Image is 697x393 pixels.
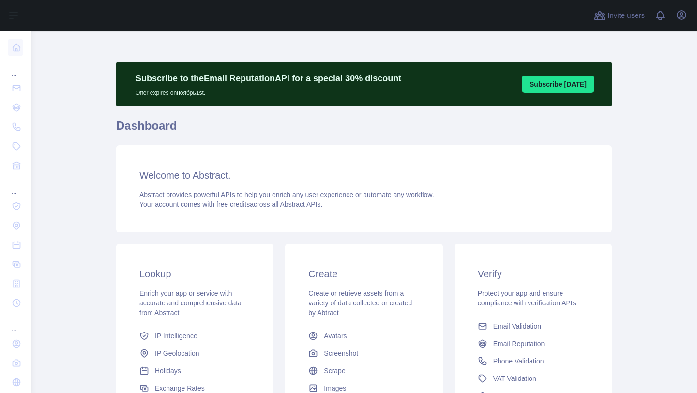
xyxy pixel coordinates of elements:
a: Scrape [304,362,423,379]
span: Screenshot [324,348,358,358]
p: Subscribe to the Email Reputation API for a special 30 % discount [136,72,401,85]
a: Email Validation [474,317,592,335]
span: IP Geolocation [155,348,199,358]
span: Images [324,383,346,393]
div: ... [8,176,23,196]
span: VAT Validation [493,374,536,383]
h3: Welcome to Abstract. [139,168,589,182]
button: Subscribe [DATE] [522,76,594,93]
span: Enrich your app or service with accurate and comprehensive data from Abstract [139,289,242,317]
span: Exchange Rates [155,383,205,393]
button: Invite users [592,8,647,23]
span: IP Intelligence [155,331,197,341]
h1: Dashboard [116,118,612,141]
a: VAT Validation [474,370,592,387]
span: Abstract provides powerful APIs to help you enrich any user experience or automate any workflow. [139,191,434,198]
span: Create or retrieve assets from a variety of data collected or created by Abtract [308,289,412,317]
span: Email Validation [493,321,541,331]
a: Holidays [136,362,254,379]
a: Email Reputation [474,335,592,352]
span: Avatars [324,331,347,341]
h3: Verify [478,267,589,281]
h3: Create [308,267,419,281]
div: ... [8,58,23,77]
span: Email Reputation [493,339,545,348]
span: Phone Validation [493,356,544,366]
a: Avatars [304,327,423,345]
h3: Lookup [139,267,250,281]
span: Protect your app and ensure compliance with verification APIs [478,289,576,307]
p: Offer expires on ноябрь 1st. [136,85,401,97]
a: IP Intelligence [136,327,254,345]
a: Screenshot [304,345,423,362]
a: IP Geolocation [136,345,254,362]
span: Scrape [324,366,345,376]
span: Your account comes with across all Abstract APIs. [139,200,322,208]
div: ... [8,314,23,333]
span: Holidays [155,366,181,376]
span: free credits [216,200,250,208]
span: Invite users [607,10,645,21]
a: Phone Validation [474,352,592,370]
